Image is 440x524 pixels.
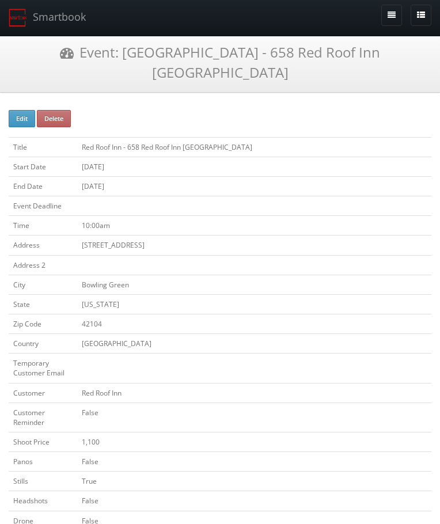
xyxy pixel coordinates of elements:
[77,157,432,176] td: [DATE]
[77,334,432,354] td: [GEOGRAPHIC_DATA]
[9,216,77,236] td: Time
[9,472,77,491] td: Stills
[77,236,432,255] td: [STREET_ADDRESS]
[9,42,431,82] h3: Event: [GEOGRAPHIC_DATA] - 658 Red Roof Inn [GEOGRAPHIC_DATA]
[77,137,432,157] td: Red Roof Inn - 658 Red Roof Inn [GEOGRAPHIC_DATA]
[77,491,432,511] td: False
[77,383,432,403] td: Red Roof Inn
[37,110,71,127] button: Delete
[9,403,77,432] td: Customer Reminder
[77,432,432,451] td: 1,100
[9,157,77,176] td: Start Date
[77,176,432,196] td: [DATE]
[9,334,77,354] td: Country
[9,294,77,314] td: State
[77,216,432,236] td: 10:00am
[9,9,27,27] img: smartbook-logo.png
[77,314,432,333] td: 42104
[77,472,432,491] td: True
[9,196,77,216] td: Event Deadline
[9,354,77,383] td: Temporary Customer Email
[9,236,77,255] td: Address
[9,383,77,403] td: Customer
[9,452,77,472] td: Panos
[9,432,77,451] td: Shoot Price
[9,110,35,127] button: Edit
[9,255,77,275] td: Address 2
[77,403,432,432] td: False
[77,294,432,314] td: [US_STATE]
[9,137,77,157] td: Title
[77,452,432,472] td: False
[9,275,77,294] td: City
[77,275,432,294] td: Bowling Green
[9,491,77,511] td: Headshots
[9,314,77,333] td: Zip Code
[9,176,77,196] td: End Date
